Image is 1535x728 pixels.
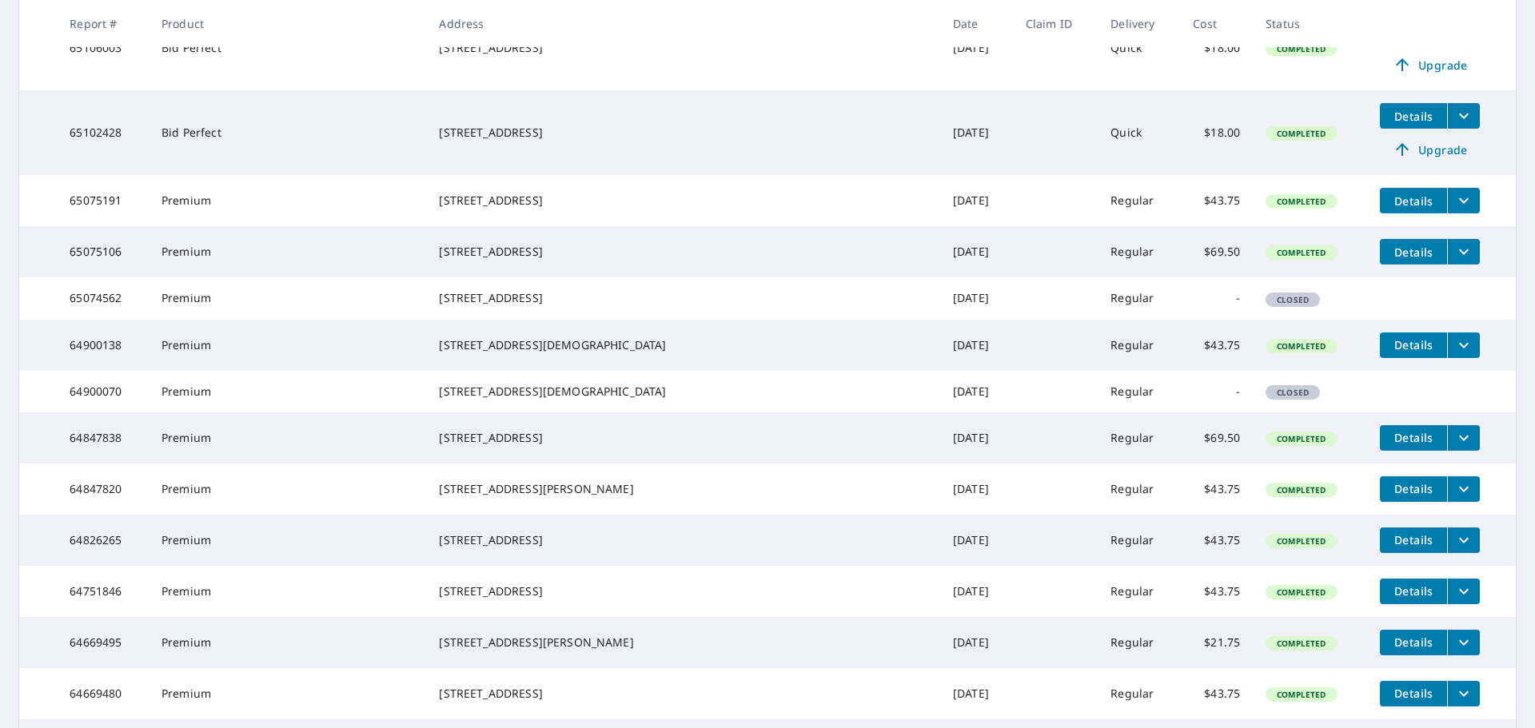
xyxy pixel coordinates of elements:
td: 64847838 [57,412,149,463]
button: filesDropdownBtn-64751846 [1447,579,1480,604]
td: 65106003 [57,6,149,90]
td: Regular [1098,175,1180,226]
td: $43.75 [1180,320,1253,371]
td: $21.75 [1180,617,1253,668]
span: Closed [1267,387,1318,398]
div: [STREET_ADDRESS][PERSON_NAME] [439,481,927,497]
td: Regular [1098,371,1180,412]
button: detailsBtn-64847820 [1380,476,1447,502]
td: [DATE] [940,412,1013,463]
td: Regular [1098,617,1180,668]
span: Completed [1267,638,1335,649]
button: detailsBtn-64900138 [1380,332,1447,358]
td: Regular [1098,566,1180,617]
span: Completed [1267,433,1335,444]
td: Premium [149,226,426,277]
td: Regular [1098,226,1180,277]
span: Details [1389,245,1437,260]
td: 65075106 [57,226,149,277]
td: [DATE] [940,320,1013,371]
div: [STREET_ADDRESS] [439,244,927,260]
td: 64900138 [57,320,149,371]
td: $69.50 [1180,226,1253,277]
td: 64847820 [57,463,149,515]
td: $43.75 [1180,668,1253,719]
button: filesDropdownBtn-64669495 [1447,630,1480,655]
td: Premium [149,668,426,719]
td: Premium [149,175,426,226]
td: [DATE] [940,566,1013,617]
td: - [1180,277,1253,319]
td: $43.75 [1180,463,1253,515]
span: Details [1389,481,1437,496]
span: Details [1389,337,1437,352]
td: [DATE] [940,175,1013,226]
span: Completed [1267,587,1335,598]
a: Upgrade [1380,137,1480,162]
td: Premium [149,463,426,515]
button: detailsBtn-64669480 [1380,681,1447,706]
td: Regular [1098,668,1180,719]
span: Completed [1267,689,1335,700]
td: 64900070 [57,371,149,412]
td: - [1180,371,1253,412]
div: [STREET_ADDRESS] [439,430,927,446]
td: $43.75 [1180,175,1253,226]
td: Regular [1098,463,1180,515]
td: [DATE] [940,463,1013,515]
td: $43.75 [1180,515,1253,566]
span: Details [1389,686,1437,701]
td: Premium [149,566,426,617]
td: 64669495 [57,617,149,668]
td: Quick [1098,90,1180,175]
button: detailsBtn-64826265 [1380,527,1447,553]
span: Details [1389,532,1437,547]
span: Completed [1267,196,1335,207]
button: detailsBtn-65102428 [1380,103,1447,129]
button: filesDropdownBtn-64826265 [1447,527,1480,553]
td: 64751846 [57,566,149,617]
button: filesDropdownBtn-64669480 [1447,681,1480,706]
button: filesDropdownBtn-65102428 [1447,103,1480,129]
td: Premium [149,617,426,668]
td: $18.00 [1180,6,1253,90]
td: Premium [149,412,426,463]
span: Upgrade [1389,55,1470,74]
button: detailsBtn-64751846 [1380,579,1447,604]
td: 64826265 [57,515,149,566]
button: filesDropdownBtn-64847820 [1447,476,1480,502]
td: 65074562 [57,277,149,319]
td: $18.00 [1180,90,1253,175]
div: [STREET_ADDRESS] [439,193,927,209]
td: Bid Perfect [149,6,426,90]
td: 64669480 [57,668,149,719]
span: Details [1389,109,1437,124]
td: Premium [149,277,426,319]
td: 65075191 [57,175,149,226]
td: [DATE] [940,226,1013,277]
span: Completed [1267,128,1335,139]
div: [STREET_ADDRESS][PERSON_NAME] [439,635,927,650]
td: $43.75 [1180,566,1253,617]
span: Completed [1267,247,1335,258]
div: [STREET_ADDRESS][DEMOGRAPHIC_DATA] [439,337,927,353]
span: Completed [1267,43,1335,54]
a: Upgrade [1380,52,1480,78]
div: [STREET_ADDRESS] [439,290,927,306]
span: Details [1389,193,1437,209]
span: Completed [1267,484,1335,495]
td: Bid Perfect [149,90,426,175]
td: Premium [149,515,426,566]
td: Regular [1098,412,1180,463]
div: [STREET_ADDRESS] [439,125,927,141]
td: 65102428 [57,90,149,175]
td: [DATE] [940,617,1013,668]
button: detailsBtn-65075106 [1380,239,1447,265]
td: [DATE] [940,371,1013,412]
span: Details [1389,635,1437,650]
td: [DATE] [940,277,1013,319]
span: Details [1389,583,1437,599]
span: Closed [1267,294,1318,305]
td: Premium [149,320,426,371]
button: detailsBtn-65075191 [1380,188,1447,213]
